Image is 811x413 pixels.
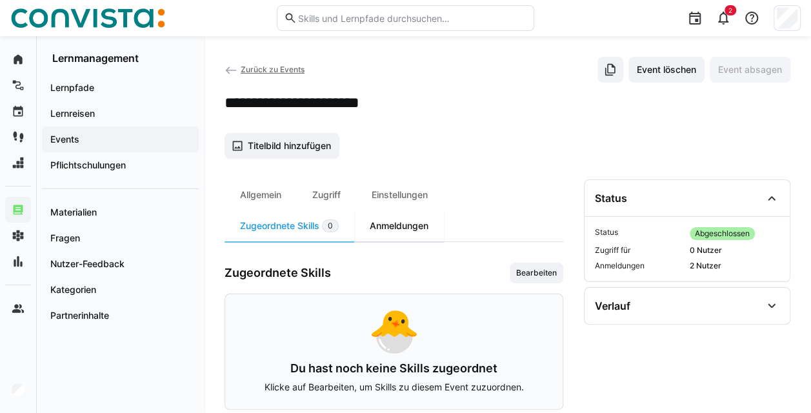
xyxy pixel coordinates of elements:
[595,299,630,312] div: Verlauf
[297,179,356,210] div: Zugriff
[241,381,547,394] p: Klicke auf Bearbeiten, um Skills zu diesem Event zuzuordnen.
[635,63,698,76] span: Event löschen
[225,65,305,74] a: Zurück zu Events
[595,245,685,256] span: Zugriff für
[595,192,627,205] div: Status
[241,65,305,74] span: Zurück zu Events
[354,210,444,241] div: Anmeldungen
[595,261,685,271] span: Anmeldungen
[695,228,750,239] span: Abgeschlossen
[225,133,339,159] button: Titelbild hinzufügen
[241,310,547,351] div: 🐣
[690,261,779,271] span: 2 Nutzer
[225,210,354,241] div: Zugeordnete Skills
[225,266,331,280] h3: Zugeordnete Skills
[628,57,705,83] button: Event löschen
[246,139,333,152] span: Titelbild hinzufügen
[328,221,333,231] span: 0
[241,361,547,376] h3: Du hast noch keine Skills zugeordnet
[710,57,790,83] button: Event absagen
[356,179,443,210] div: Einstellungen
[690,245,779,256] span: 0 Nutzer
[595,227,685,240] span: Status
[297,12,527,24] input: Skills und Lernpfade durchsuchen…
[716,63,784,76] span: Event absagen
[225,179,297,210] div: Allgemein
[728,6,732,14] span: 2
[515,268,558,278] span: Bearbeiten
[510,263,563,283] button: Bearbeiten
